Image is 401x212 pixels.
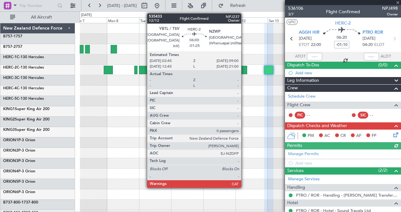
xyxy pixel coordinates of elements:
a: KING2Super King Air 200 [3,118,49,121]
a: KING1Super King Air 200 [3,107,49,111]
input: Trip Number [19,1,55,10]
div: Sun 7 [75,17,107,23]
button: All Aircraft [7,12,68,22]
a: HERC-5C-130 Hercules [3,97,44,101]
a: B737-800-1737-800 [3,201,38,204]
span: ORION2 [3,149,18,153]
span: CR [340,133,346,139]
a: B757-1757 [3,35,22,38]
span: 536106 [288,5,303,12]
a: ORION3P-3 Orion [3,159,35,163]
span: All Aircraft [16,15,67,20]
span: ORION3 [3,159,18,163]
a: ORION5P-3 Orion [3,180,35,184]
span: Dispatch Checks and Weather [287,122,347,130]
span: PTRO ROR [363,30,383,36]
span: B757-2 [3,45,16,49]
div: [DATE] [81,13,92,18]
a: ORION6P-3 Orion [3,190,35,194]
span: HERC-4 [3,86,17,90]
span: Owner [382,12,398,17]
span: (0/0) [378,62,387,68]
a: Schedule Crew [288,93,316,100]
div: - - [307,112,321,118]
span: HERC-2 [335,20,351,26]
span: ATOT [295,53,305,60]
div: Sat 13 [268,17,300,23]
span: HERC-5 [3,97,17,101]
div: Mon 8 [107,17,139,23]
span: AGGH HIR [299,30,319,36]
a: Manage Services [288,176,320,182]
span: PM [308,133,314,139]
div: Flight Confirmed [326,8,360,15]
span: Dispatch To-Dos [287,62,319,69]
div: Fri 12 [235,17,268,23]
div: Tue 9 [139,17,171,23]
span: 3/7 [288,12,303,17]
span: [DATE] - [DATE] [107,3,137,8]
span: KING2 [3,118,15,121]
span: ETOT [299,42,309,48]
span: B737-800-1 [3,201,24,204]
span: Flight Crew [287,102,311,109]
span: ORION5 [3,180,18,184]
a: KING3Super King Air 200 [3,128,49,132]
span: Crew [287,85,298,92]
button: Refresh [215,1,253,11]
a: ORION2P-3 Orion [3,149,35,153]
span: 04:20 [363,42,373,48]
div: - - [370,112,384,118]
div: Add new [295,70,398,75]
span: NPJ498 [382,5,398,12]
a: ORION4P-3 Orion [3,170,35,173]
a: HERC-4C-130 Hercules [3,86,44,90]
span: ALDT [381,53,391,60]
span: KING3 [3,128,15,132]
span: HERC-1 [3,55,17,59]
div: Wed 10 [171,17,203,23]
span: [DATE] [363,36,375,42]
span: 06:20 [337,35,347,41]
div: SIC [358,112,368,119]
a: PTRO / ROR - Handling - [PERSON_NAME] Transfer/Terminal Co [296,192,398,198]
span: Refresh [225,3,251,8]
span: B757-1 [3,35,16,38]
span: Hotel [287,199,298,207]
span: (2/2) [378,167,387,174]
span: [DATE] [299,36,312,42]
span: ORION4 [3,170,18,173]
span: Leg Information [287,77,319,84]
span: 22:00 [311,42,321,48]
a: ORION1P-3 Orion [3,138,35,142]
div: PIC [295,112,305,119]
span: HERC-2 [3,66,17,70]
a: HERC-2C-130 Hercules [3,66,44,70]
a: HERC-3C-130 Hercules [3,76,44,80]
span: ORION1 [3,138,18,142]
span: KING1 [3,107,15,111]
span: Handling [287,184,305,191]
span: AF [356,133,361,139]
div: Thu 11 [203,17,235,23]
span: HERC-3 [3,76,17,80]
a: HERC-1C-130 Hercules [3,55,44,59]
span: ELDT [374,42,384,48]
span: Services [287,167,304,175]
button: UTC [287,19,298,25]
span: FP [372,133,376,139]
a: B757-2757 [3,45,22,49]
span: AC [324,133,330,139]
span: ORION6 [3,190,18,194]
